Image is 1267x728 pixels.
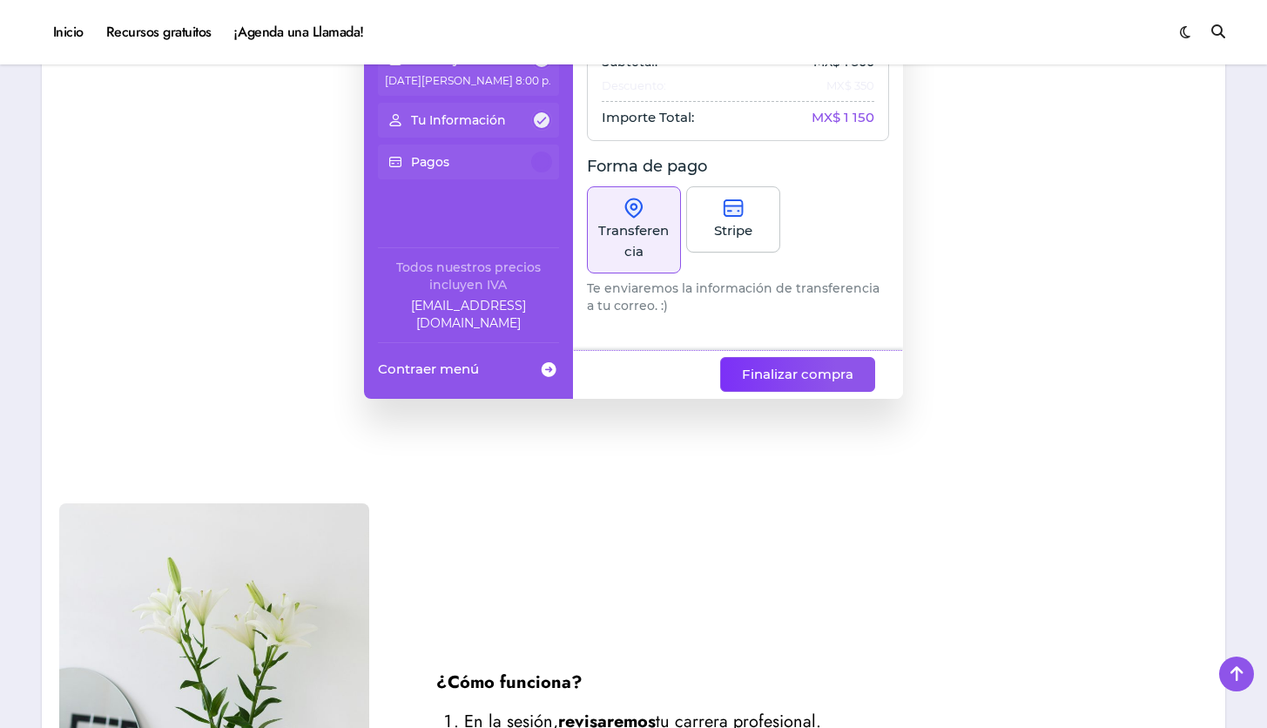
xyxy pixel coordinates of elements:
[720,357,875,392] button: Finalizar compra
[385,74,568,87] span: [DATE][PERSON_NAME] 8:00 p. m.
[378,259,559,293] div: Todos nuestros precios incluyen IVA
[587,155,890,179] p: Forma de pago
[714,220,752,241] p: Stripe
[436,670,583,695] strong: ¿Cómo funciona?
[95,9,223,56] a: Recursos gratuitos
[742,364,853,385] span: Finalizar compra
[812,109,874,126] span: MX$ 1 150
[411,153,449,171] p: Pagos
[42,9,95,56] a: Inicio
[598,220,670,262] p: Transferencia
[411,111,506,129] p: Tu Información
[378,360,479,378] span: Contraer menú
[223,9,375,56] a: ¡Agenda una Llamada!
[587,280,890,315] p: Te enviaremos la información de transferencia a tu correo. :)
[602,109,694,126] span: Importe Total:
[826,78,874,94] span: MX$ 350
[623,198,644,219] img: onSite
[378,297,559,332] a: Company email: ayuda@elhadadelasvacantes.com
[723,198,744,219] img: stripe
[602,78,666,94] span: Descuento:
